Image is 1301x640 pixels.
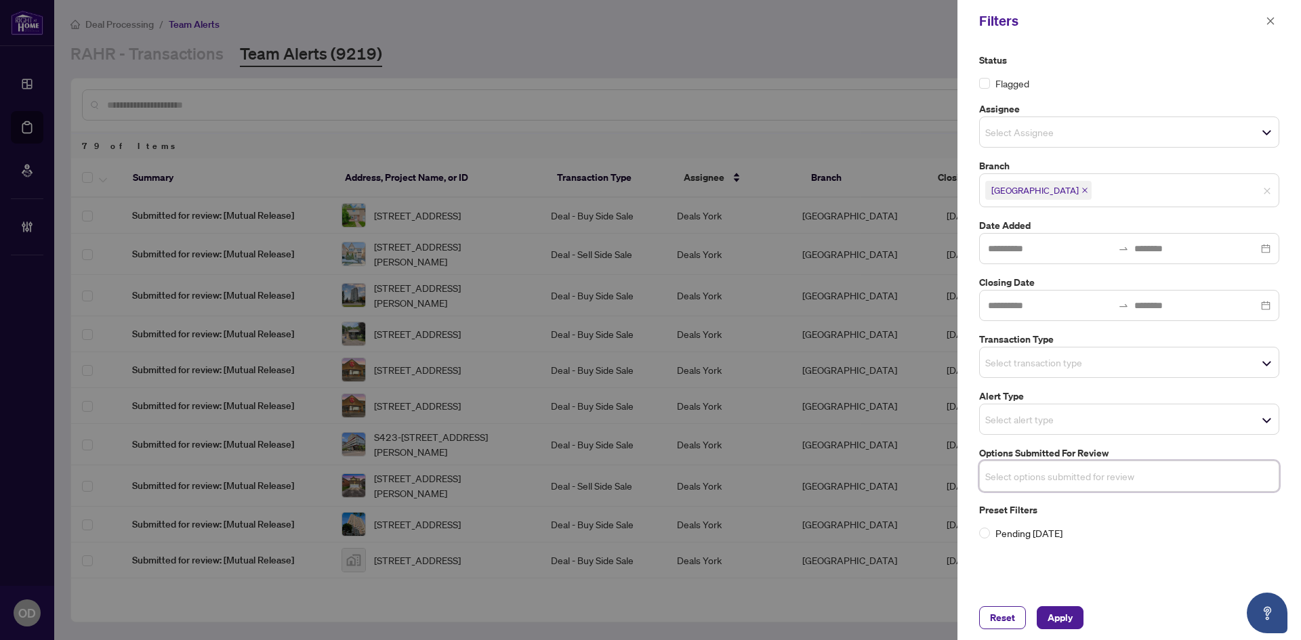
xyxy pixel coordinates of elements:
[1118,243,1129,254] span: to
[1263,187,1271,195] span: close
[1247,593,1287,633] button: Open asap
[979,389,1279,404] label: Alert Type
[995,76,1029,91] span: Flagged
[979,332,1279,347] label: Transaction Type
[979,158,1279,173] label: Branch
[979,446,1279,461] label: Options Submitted for Review
[1118,243,1129,254] span: swap-right
[990,607,1015,628] span: Reset
[979,503,1279,517] label: Preset Filters
[1037,606,1083,629] button: Apply
[985,181,1092,200] span: Richmond Hill
[1081,187,1088,194] span: close
[1266,16,1275,26] span: close
[991,184,1079,197] span: [GEOGRAPHIC_DATA]
[979,102,1279,116] label: Assignee
[979,606,1026,629] button: Reset
[979,275,1279,290] label: Closing Date
[979,11,1262,31] div: Filters
[1118,300,1129,311] span: swap-right
[990,526,1068,540] span: Pending [DATE]
[1048,607,1073,628] span: Apply
[979,218,1279,233] label: Date Added
[979,53,1279,68] label: Status
[1118,300,1129,311] span: to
